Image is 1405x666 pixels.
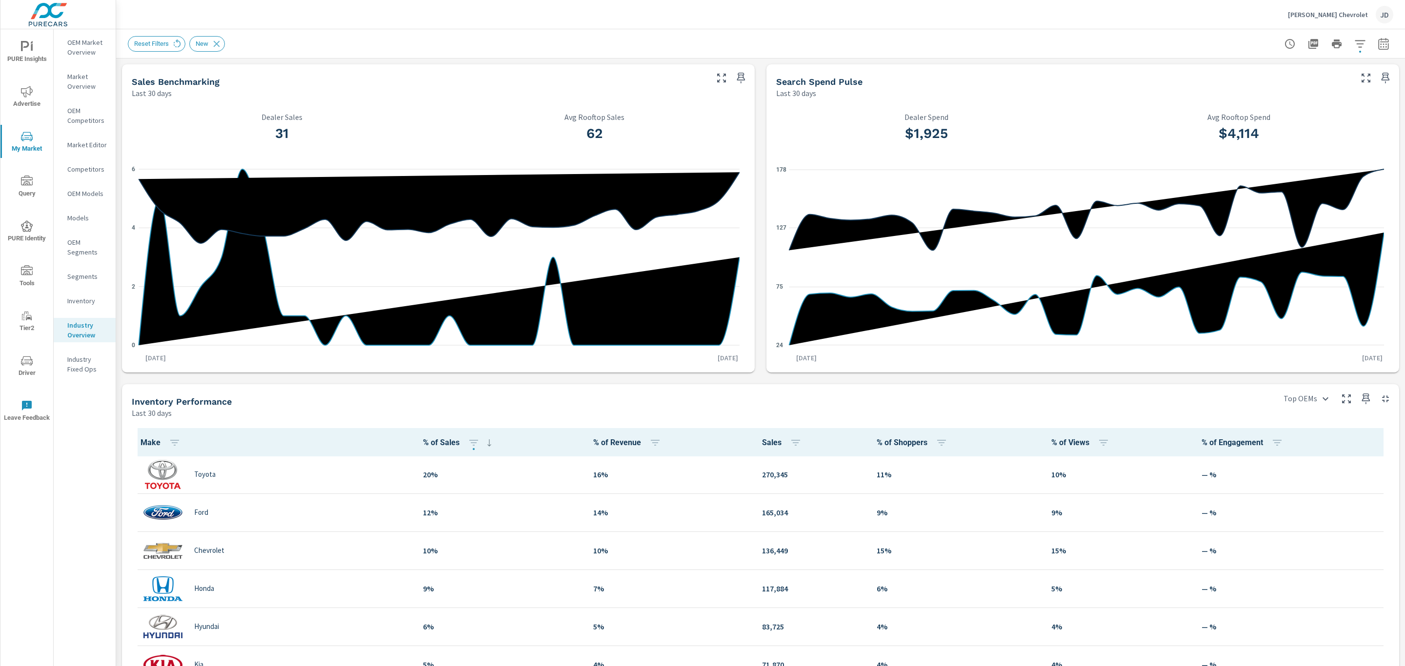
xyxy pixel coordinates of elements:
[1378,391,1393,407] button: Minimize Widget
[423,621,578,632] p: 6%
[132,283,135,290] text: 2
[54,318,116,342] div: Industry Overview
[67,320,108,340] p: Industry Overview
[67,106,108,125] p: OEM Competitors
[776,342,783,349] text: 24
[139,353,173,363] p: [DATE]
[143,612,182,641] img: logo-150.png
[67,38,108,57] p: OEM Market Overview
[711,353,745,363] p: [DATE]
[593,507,747,518] p: 14%
[67,272,108,281] p: Segments
[776,284,783,291] text: 75
[762,621,861,632] p: 83,725
[762,469,861,480] p: 270,345
[776,224,786,231] text: 127
[54,352,116,376] div: Industry Fixed Ops
[877,583,1036,594] p: 6%
[194,622,219,631] p: Hyundai
[1358,391,1374,407] span: Save this to your personalized report
[1051,469,1186,480] p: 10%
[3,265,50,289] span: Tools
[593,621,747,632] p: 5%
[54,162,116,176] div: Competitors
[593,469,747,480] p: 16%
[67,296,108,306] p: Inventory
[67,72,108,91] p: Market Overview
[877,507,1036,518] p: 9%
[1304,34,1323,54] button: "Export Report to PDF"
[1051,437,1113,449] span: % of Views
[1202,545,1382,556] p: — %
[776,125,1077,142] h3: $1,925
[1339,391,1354,407] button: Make Fullscreen
[423,469,578,480] p: 20%
[54,235,116,259] div: OEM Segments
[128,40,175,47] span: Reset Filters
[67,164,108,174] p: Competitors
[132,125,433,142] h3: 31
[776,87,816,99] p: Last 30 days
[877,469,1036,480] p: 11%
[1051,507,1186,518] p: 9%
[190,40,214,47] span: New
[776,113,1077,121] p: Dealer Spend
[3,355,50,379] span: Driver
[762,583,861,594] p: 117,884
[1358,70,1374,86] button: Make Fullscreen
[1202,507,1382,518] p: — %
[1288,10,1368,19] p: [PERSON_NAME] Chevrolet
[1202,469,1382,480] p: — %
[1089,125,1390,142] h3: $4,114
[132,113,433,121] p: Dealer Sales
[67,354,108,374] p: Industry Fixed Ops
[423,437,495,449] span: % of Sales
[789,353,823,363] p: [DATE]
[444,113,745,121] p: Avg Rooftop Sales
[54,269,116,284] div: Segments
[3,176,50,199] span: Query
[132,166,135,173] text: 6
[1350,34,1370,54] button: Apply Filters
[1378,70,1393,86] span: Save this to your personalized report
[714,70,729,86] button: Make Fullscreen
[54,35,116,59] div: OEM Market Overview
[423,507,578,518] p: 12%
[1202,621,1382,632] p: — %
[1051,621,1186,632] p: 4%
[444,125,745,142] h3: 62
[140,437,184,449] span: Make
[54,69,116,94] div: Market Overview
[54,137,116,152] div: Market Editor
[189,36,225,52] div: New
[0,29,53,433] div: nav menu
[1327,34,1346,54] button: Print Report
[194,470,216,479] p: Toyota
[143,574,182,603] img: logo-150.png
[132,77,220,87] h5: Sales Benchmarking
[3,400,50,424] span: Leave Feedback
[423,583,578,594] p: 9%
[776,77,863,87] h5: Search Spend Pulse
[3,220,50,244] span: PURE Identity
[1278,390,1335,407] div: Top OEMs
[194,546,224,555] p: Chevrolet
[877,437,951,449] span: % of Shoppers
[3,131,50,155] span: My Market
[143,498,182,527] img: logo-150.png
[1051,545,1186,556] p: 15%
[593,583,747,594] p: 7%
[67,213,108,223] p: Models
[132,396,232,407] h5: Inventory Performance
[132,224,135,231] text: 4
[1051,583,1186,594] p: 5%
[733,70,749,86] span: Save this to your personalized report
[143,460,182,489] img: logo-150.png
[54,294,116,308] div: Inventory
[776,166,786,173] text: 178
[423,545,578,556] p: 10%
[1374,34,1393,54] button: Select Date Range
[54,186,116,201] div: OEM Models
[762,507,861,518] p: 165,034
[54,211,116,225] div: Models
